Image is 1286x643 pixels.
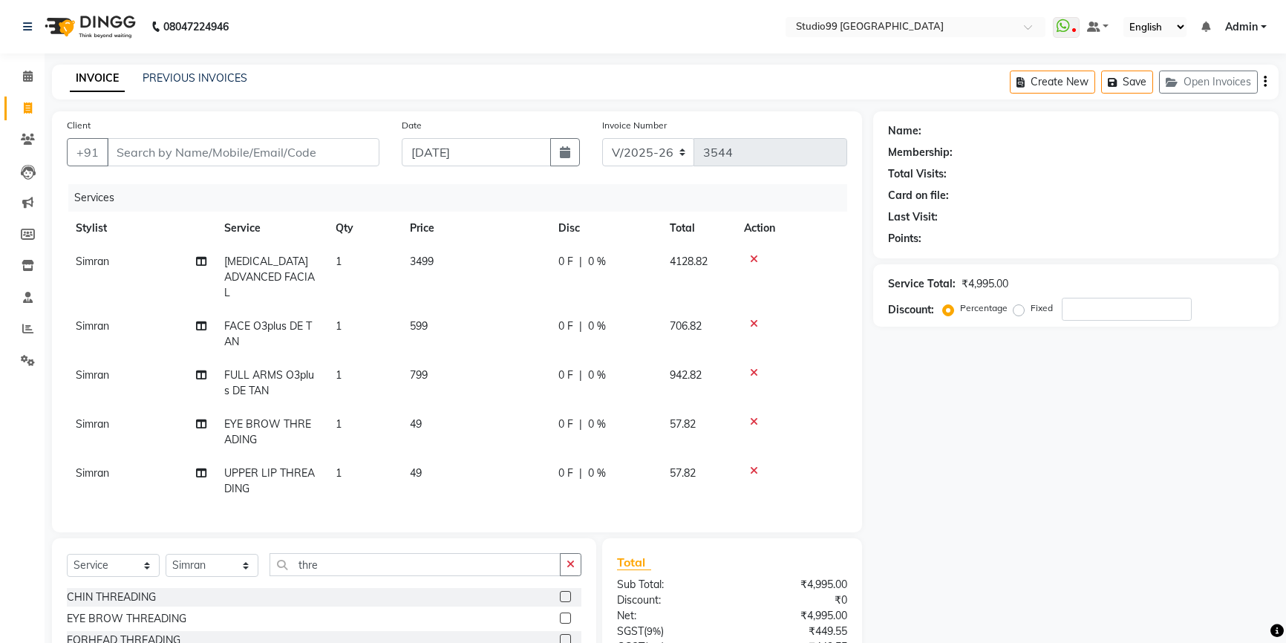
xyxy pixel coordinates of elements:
label: Fixed [1031,301,1053,315]
span: EYE BROW THREADING [224,417,311,446]
span: 49 [410,417,422,431]
span: 706.82 [670,319,702,333]
th: Price [401,212,549,245]
span: 0 % [588,254,606,270]
div: Net: [606,608,732,624]
div: Services [68,184,858,212]
span: 1 [336,255,342,268]
th: Qty [327,212,401,245]
span: Simran [76,466,109,480]
span: 9% [647,625,661,637]
img: logo [38,6,140,48]
div: Last Visit: [888,209,938,225]
span: 1 [336,368,342,382]
span: 1 [336,319,342,333]
div: Discount: [606,593,732,608]
span: 1 [336,466,342,480]
div: Name: [888,123,921,139]
span: UPPER LIP THREADING [224,466,315,495]
span: 0 F [558,319,573,334]
span: 57.82 [670,417,696,431]
span: FACE O3plus DE TAN [224,319,312,348]
button: +91 [67,138,108,166]
span: 3499 [410,255,434,268]
th: Service [215,212,327,245]
span: Simran [76,368,109,382]
span: 0 % [588,466,606,481]
div: ₹4,995.00 [732,608,858,624]
span: 599 [410,319,428,333]
label: Percentage [960,301,1008,315]
span: | [579,417,582,432]
label: Invoice Number [602,119,667,132]
span: 49 [410,466,422,480]
label: Client [67,119,91,132]
span: Simran [76,417,109,431]
button: Save [1101,71,1153,94]
div: Discount: [888,302,934,318]
span: 4128.82 [670,255,708,268]
span: 0 % [588,368,606,383]
span: 0 F [558,254,573,270]
span: 0 F [558,417,573,432]
span: 1 [336,417,342,431]
a: INVOICE [70,65,125,92]
a: PREVIOUS INVOICES [143,71,247,85]
span: 0 % [588,319,606,334]
span: Admin [1225,19,1258,35]
label: Date [402,119,422,132]
b: 08047224946 [163,6,229,48]
div: Total Visits: [888,166,947,182]
span: Simran [76,319,109,333]
div: ₹4,995.00 [732,577,858,593]
div: ₹4,995.00 [962,276,1008,292]
span: 942.82 [670,368,702,382]
div: EYE BROW THREADING [67,611,186,627]
span: 0 % [588,417,606,432]
th: Total [661,212,735,245]
input: Search or Scan [270,553,561,576]
div: Sub Total: [606,577,732,593]
span: [MEDICAL_DATA] ADVANCED FACIAL [224,255,315,299]
span: | [579,319,582,334]
span: | [579,254,582,270]
th: Action [735,212,847,245]
div: ( ) [606,624,732,639]
button: Open Invoices [1159,71,1258,94]
span: | [579,368,582,383]
span: FULL ARMS O3plus DE TAN [224,368,314,397]
th: Stylist [67,212,215,245]
th: Disc [549,212,661,245]
span: 0 F [558,368,573,383]
span: 799 [410,368,428,382]
div: Service Total: [888,276,956,292]
span: 0 F [558,466,573,481]
span: | [579,466,582,481]
div: CHIN THREADING [67,590,156,605]
div: Membership: [888,145,953,160]
button: Create New [1010,71,1095,94]
span: 57.82 [670,466,696,480]
div: ₹0 [732,593,858,608]
span: Total [617,555,651,570]
div: ₹449.55 [732,624,858,639]
input: Search by Name/Mobile/Email/Code [107,138,379,166]
div: Points: [888,231,921,247]
div: Card on file: [888,188,949,203]
span: SGST [617,624,644,638]
span: Simran [76,255,109,268]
